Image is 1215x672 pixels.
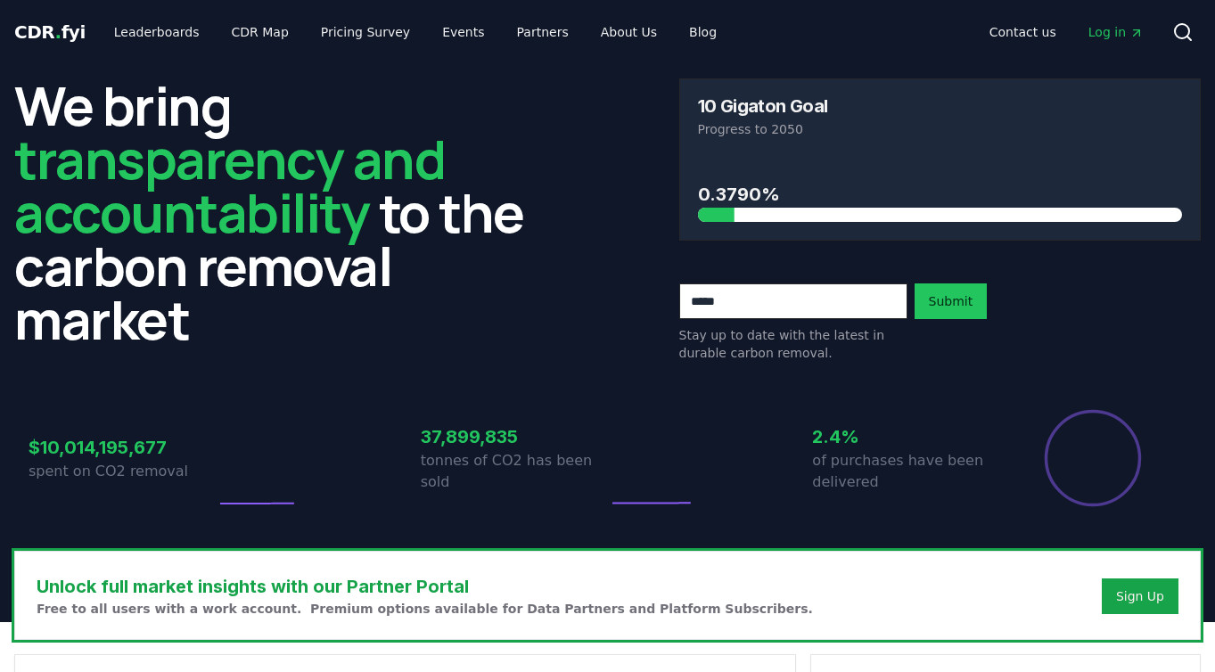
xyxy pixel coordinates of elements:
a: Leaderboards [100,16,214,48]
nav: Main [100,16,731,48]
a: Contact us [975,16,1071,48]
span: transparency and accountability [14,122,445,249]
p: Free to all users with a work account. Premium options available for Data Partners and Platform S... [37,600,813,618]
h3: Unlock full market insights with our Partner Portal [37,573,813,600]
p: tonnes of CO2 has been sold [421,450,608,493]
h3: 37,899,835 [421,423,608,450]
a: Events [428,16,498,48]
span: Log in [1088,23,1144,41]
a: Sign Up [1116,587,1164,605]
div: Percentage of sales delivered [1043,408,1143,508]
a: CDR.fyi [14,20,86,45]
button: Submit [915,283,988,319]
h3: 0.3790% [698,181,1183,208]
h3: 10 Gigaton Goal [698,97,828,115]
nav: Main [975,16,1158,48]
h2: We bring to the carbon removal market [14,78,537,346]
h3: $10,014,195,677 [29,434,216,461]
span: . [55,21,62,43]
h3: 2.4% [812,423,999,450]
p: spent on CO2 removal [29,461,216,482]
a: CDR Map [218,16,303,48]
p: Stay up to date with the latest in durable carbon removal. [679,326,907,362]
a: Log in [1074,16,1158,48]
a: Blog [675,16,731,48]
span: CDR fyi [14,21,86,43]
p: Progress to 2050 [698,120,1183,138]
button: Sign Up [1102,578,1178,614]
p: of purchases have been delivered [812,450,999,493]
a: Partners [503,16,583,48]
a: Pricing Survey [307,16,424,48]
a: About Us [587,16,671,48]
